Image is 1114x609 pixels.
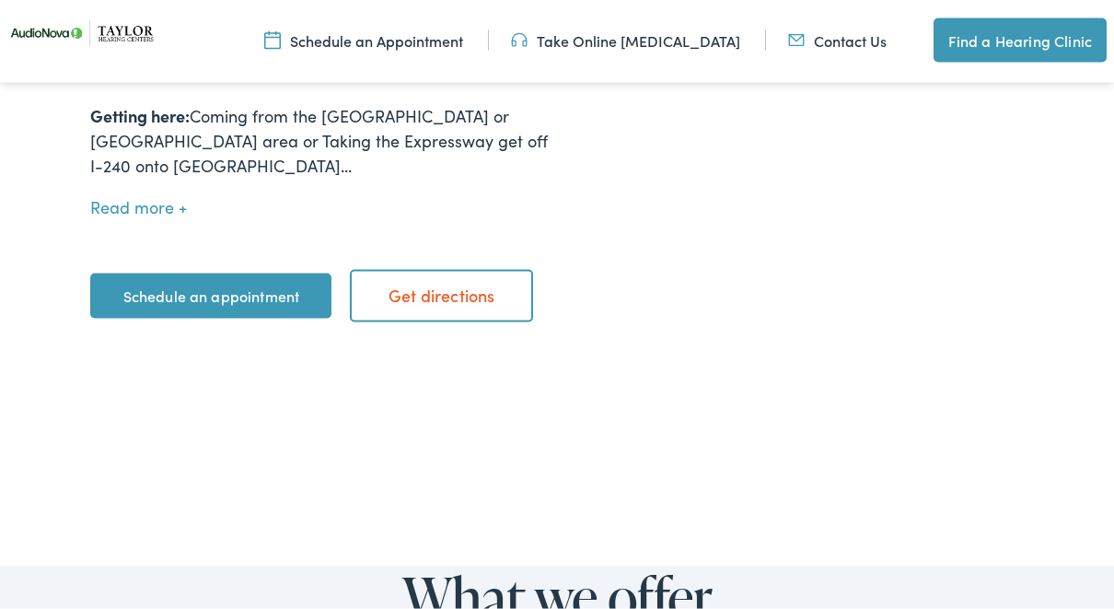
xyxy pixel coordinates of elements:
a: Get directions [350,270,533,322]
a: Find a Hearing Clinic [934,18,1107,63]
img: utility icon [788,30,805,51]
button: Read more [90,198,187,217]
a: Schedule an appointment [90,274,331,320]
a: Contact Us [788,30,887,51]
a: Schedule an Appointment [264,30,463,51]
strong: Getting here: [90,104,190,127]
div: Coming from the [GEOGRAPHIC_DATA] or [GEOGRAPHIC_DATA] area or Taking the Expressway get off I-24... [90,103,557,178]
a: Take Online [MEDICAL_DATA] [511,30,740,51]
img: utility icon [264,30,281,51]
img: utility icon [511,30,528,51]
